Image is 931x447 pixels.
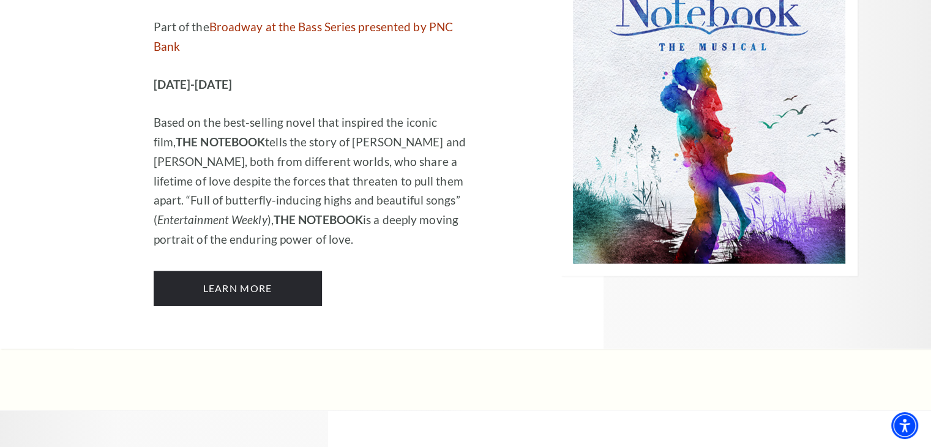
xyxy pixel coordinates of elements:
p: Based on the best-selling novel that inspired the iconic film, tells the story of [PERSON_NAME] a... [154,113,481,250]
p: Part of the [154,17,481,56]
a: Learn More The Notebook [154,271,322,306]
strong: THE NOTEBOOK [274,212,363,227]
strong: THE NOTEBOOK [176,135,265,149]
strong: [DATE]-[DATE] [154,77,232,91]
div: Accessibility Menu [891,412,918,439]
a: Broadway at the Bass Series presented by PNC Bank [154,20,454,53]
em: Entertainment Weekly [157,212,267,227]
